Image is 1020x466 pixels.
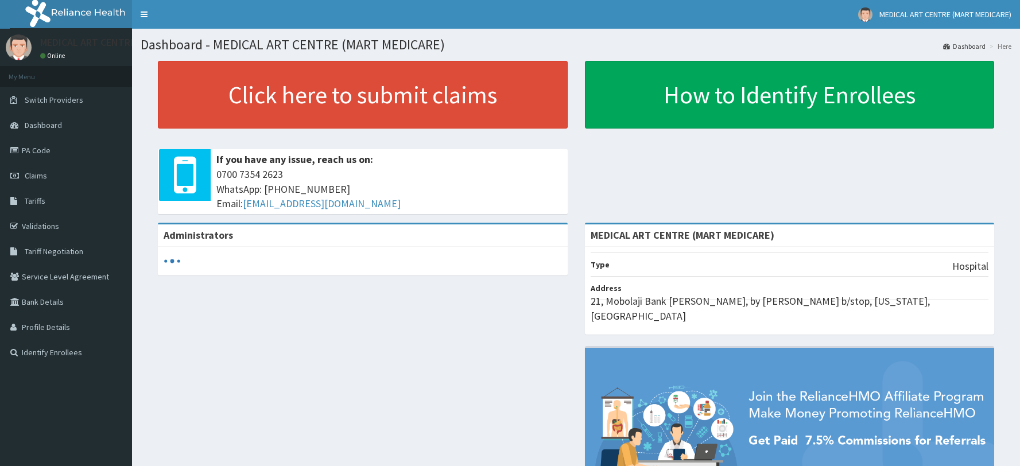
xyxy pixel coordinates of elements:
span: Dashboard [25,120,62,130]
p: MEDICAL ART CENTRE (MART MEDICARE) [40,37,216,48]
b: If you have any issue, reach us on: [216,153,373,166]
img: User Image [858,7,872,22]
p: Hospital [952,259,988,274]
svg: audio-loading [164,253,181,270]
b: Address [591,283,622,293]
span: 0700 7354 2623 WhatsApp: [PHONE_NUMBER] Email: [216,167,562,211]
a: Dashboard [943,41,986,51]
strong: MEDICAL ART CENTRE (MART MEDICARE) [591,228,774,242]
a: [EMAIL_ADDRESS][DOMAIN_NAME] [243,197,401,210]
span: Tariff Negotiation [25,246,83,257]
img: User Image [6,34,32,60]
span: Claims [25,170,47,181]
a: Online [40,52,68,60]
h1: Dashboard - MEDICAL ART CENTRE (MART MEDICARE) [141,37,1011,52]
p: 21, Mobolaji Bank [PERSON_NAME], by [PERSON_NAME] b/stop, [US_STATE], [GEOGRAPHIC_DATA] [591,294,989,323]
span: Switch Providers [25,95,83,105]
b: Administrators [164,228,233,242]
a: Click here to submit claims [158,61,568,129]
b: Type [591,259,610,270]
a: How to Identify Enrollees [585,61,995,129]
li: Here [987,41,1011,51]
span: Tariffs [25,196,45,206]
span: MEDICAL ART CENTRE (MART MEDICARE) [879,9,1011,20]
